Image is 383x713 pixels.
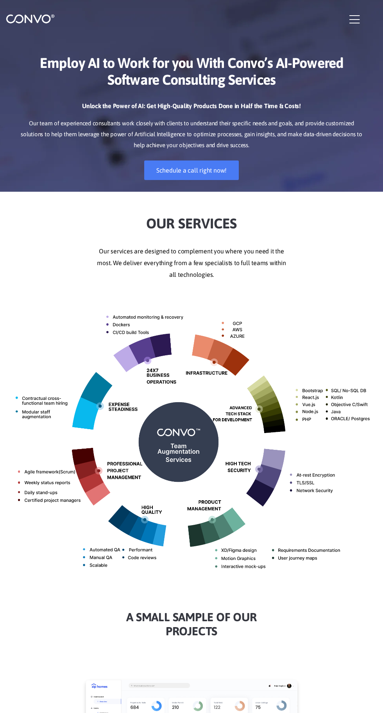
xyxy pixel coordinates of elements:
p: Our team of experienced consultants work closely with clients to understand their specific needs ... [18,118,365,151]
h2: a Small sample of our projects [6,610,377,644]
p: Our services are designed to complement you where you need it the most. We deliver everything fro... [6,246,377,281]
h3: Unlock the Power of AI: Get High-Quality Products Done in Half the Time & Costs! [18,102,365,116]
a: Schedule a call right now! [144,160,239,180]
h1: Employ AI to Work for you With Convo’s AI-Powered Software Consulting Services [18,43,365,94]
h2: Our Services [6,203,377,234]
img: logo_1.png [6,14,55,24]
